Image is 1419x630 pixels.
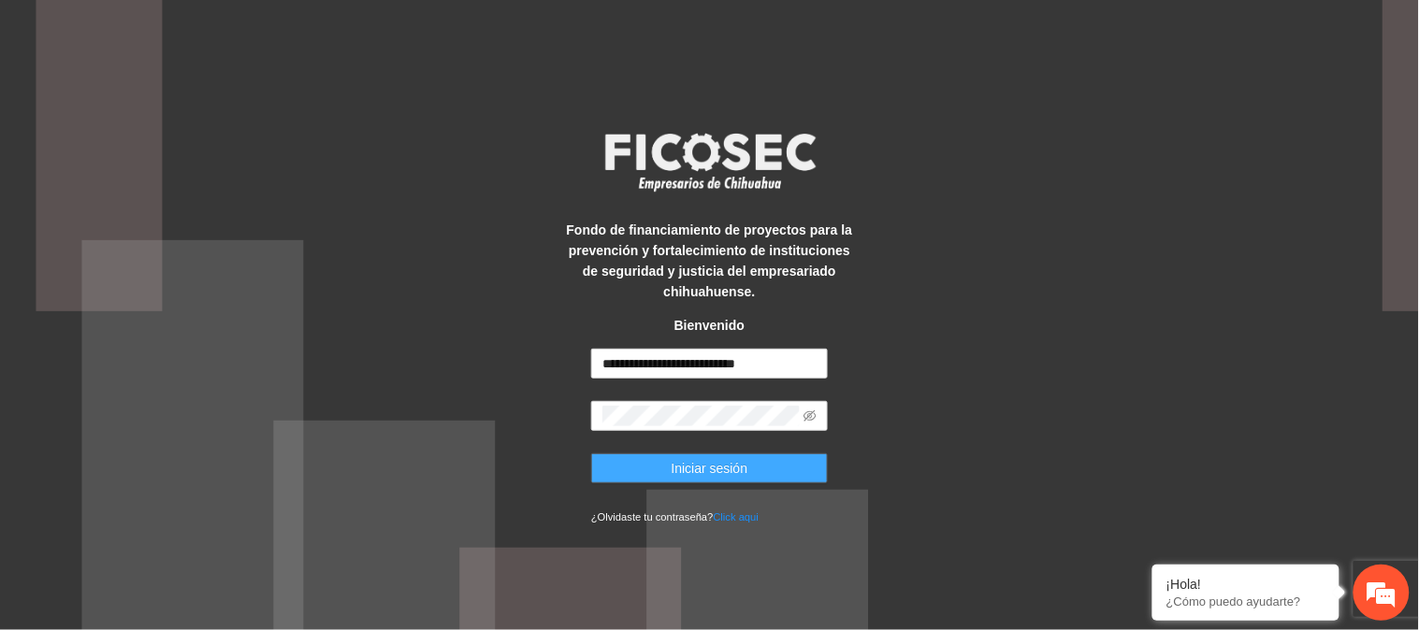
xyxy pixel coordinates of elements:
a: Click aqui [714,511,760,523]
div: Chatee con nosotros ahora [97,95,314,120]
div: ¡Hola! [1166,577,1325,592]
div: Minimizar ventana de chat en vivo [307,9,352,54]
strong: Fondo de financiamiento de proyectos para la prevención y fortalecimiento de instituciones de seg... [567,222,853,299]
strong: Bienvenido [674,318,745,333]
textarea: Escriba su mensaje y pulse “Intro” [9,426,356,492]
span: Estamos en línea. [109,208,258,396]
img: logo [593,127,827,196]
small: ¿Olvidaste tu contraseña? [591,511,759,523]
span: eye-invisible [804,409,817,422]
p: ¿Cómo puedo ayudarte? [1166,594,1325,609]
button: Iniciar sesión [591,453,828,483]
span: Iniciar sesión [672,458,748,479]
